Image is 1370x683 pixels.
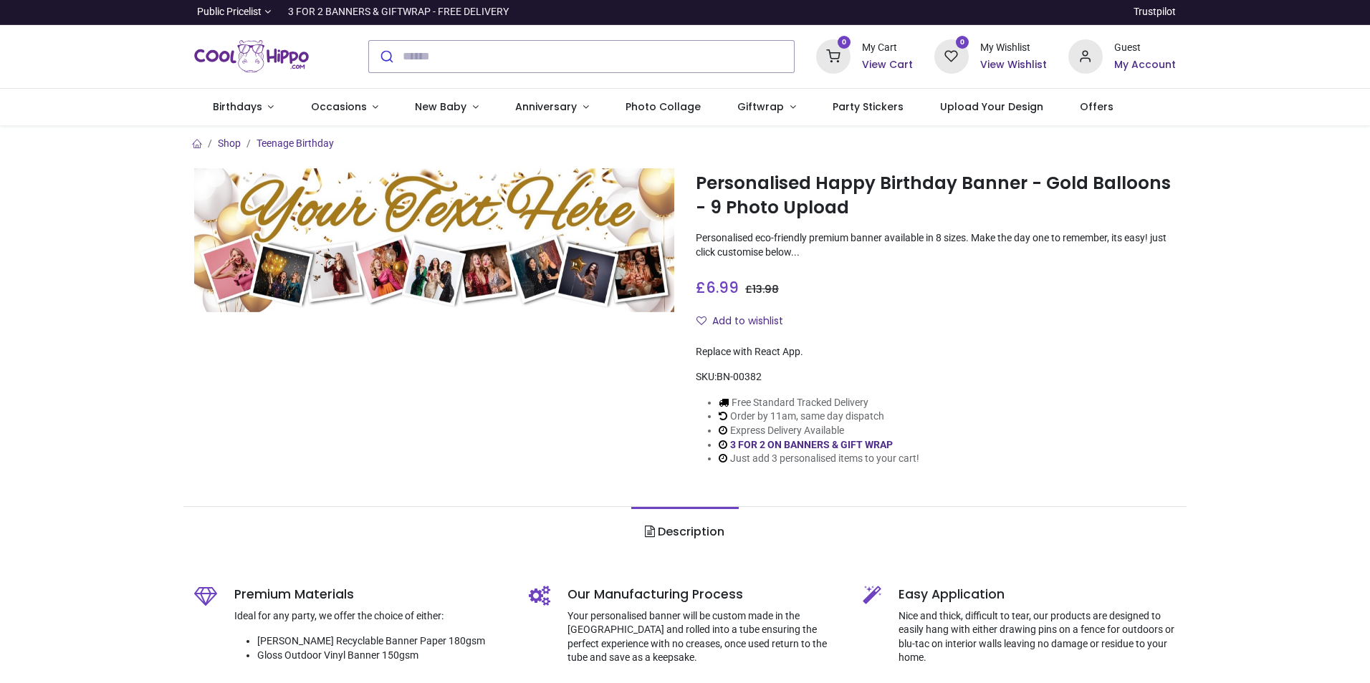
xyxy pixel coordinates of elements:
[567,586,842,604] h5: Our Manufacturing Process
[719,424,919,438] li: Express Delivery Available
[696,345,1176,359] div: Replace with React App.
[292,89,397,126] a: Occasions
[194,37,309,77] a: Logo of Cool Hippo
[816,49,851,61] a: 0
[1114,41,1176,55] div: Guest
[730,439,893,450] a: 3 FOR 2 ON BANNERS & GIFT WRAP
[899,586,1176,604] h5: Easy Application
[234,586,507,604] h5: Premium Materials
[288,5,509,19] div: 3 FOR 2 BANNERS & GIFTWRAP - FREE DELIVERY
[696,277,739,298] span: £
[515,100,577,114] span: Anniversary
[745,282,779,296] span: £
[194,168,674,312] img: Personalised Happy Birthday Banner - Gold Balloons - 9 Photo Upload
[194,37,309,77] img: Cool Hippo
[1114,58,1176,72] a: My Account
[980,58,1047,72] a: View Wishlist
[934,49,969,61] a: 0
[194,89,292,126] a: Birthdays
[717,371,762,382] span: BN-00382
[234,609,507,624] p: Ideal for any party, we offer the choice of either:
[213,100,262,114] span: Birthdays
[626,100,701,114] span: Photo Collage
[1080,100,1113,114] span: Offers
[1134,5,1176,19] a: Trustpilot
[497,89,607,126] a: Anniversary
[257,634,507,649] li: [PERSON_NAME] Recyclable Banner Paper 180gsm
[631,507,738,557] a: Description
[752,282,779,296] span: 13.98
[194,5,271,19] a: Public Pricelist
[696,316,706,326] i: Add to wishlist
[397,89,497,126] a: New Baby
[719,452,919,466] li: Just add 3 personalised items to your cart!
[838,36,851,49] sup: 0
[369,41,403,72] button: Submit
[311,100,367,114] span: Occasions
[719,410,919,424] li: Order by 11am, same day dispatch
[197,5,262,19] span: Public Pricelist
[862,41,913,55] div: My Cart
[218,137,241,149] a: Shop
[737,100,784,114] span: Giftwrap
[980,41,1047,55] div: My Wishlist
[257,137,334,149] a: Teenage Birthday
[257,649,507,663] li: Gloss Outdoor Vinyl Banner 150gsm
[862,58,913,72] a: View Cart
[940,100,1043,114] span: Upload Your Design
[899,609,1176,665] p: Nice and thick, difficult to tear, our products are designed to easily hang with either drawing p...
[956,36,969,49] sup: 0
[567,609,842,665] p: Your personalised banner will be custom made in the [GEOGRAPHIC_DATA] and rolled into a tube ensu...
[719,89,814,126] a: Giftwrap
[696,370,1176,384] div: SKU:
[706,277,739,298] span: 6.99
[696,171,1176,221] h1: Personalised Happy Birthday Banner - Gold Balloons - 9 Photo Upload
[415,100,466,114] span: New Baby
[719,396,919,410] li: Free Standard Tracked Delivery
[833,100,904,114] span: Party Stickers
[696,231,1176,259] p: Personalised eco-friendly premium banner available in 8 sizes. Make the day one to remember, its ...
[696,309,795,334] button: Add to wishlistAdd to wishlist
